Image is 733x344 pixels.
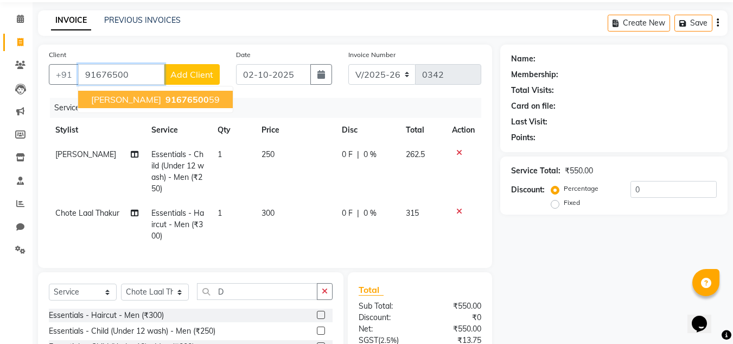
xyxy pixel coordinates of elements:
[406,149,425,159] span: 262.5
[218,149,222,159] span: 1
[50,98,489,118] div: Services
[197,283,317,300] input: Search or Scan
[151,149,204,193] span: Essentials - Child (Under 12 wash) - Men (₹250)
[262,208,275,218] span: 300
[236,50,251,60] label: Date
[350,312,420,323] div: Discount:
[364,208,377,219] span: 0 %
[255,118,335,142] th: Price
[511,85,554,96] div: Total Visits:
[91,94,161,105] span: [PERSON_NAME]
[151,208,204,241] span: Essentials - Haircut - Men (₹300)
[399,118,445,142] th: Total
[511,53,536,65] div: Name:
[564,198,580,208] label: Fixed
[564,184,598,193] label: Percentage
[218,208,222,218] span: 1
[49,310,164,321] div: Essentials - Haircut - Men (₹300)
[55,149,116,159] span: [PERSON_NAME]
[364,149,377,160] span: 0 %
[49,326,215,337] div: Essentials - Child (Under 12 wash) - Men (₹250)
[511,69,558,80] div: Membership:
[511,184,545,196] div: Discount:
[165,94,209,105] span: 91676500
[359,284,384,296] span: Total
[420,312,489,323] div: ₹0
[357,208,359,219] span: |
[511,165,560,177] div: Service Total:
[170,69,213,80] span: Add Client
[51,11,91,30] a: INVOICE
[350,323,420,335] div: Net:
[164,64,220,85] button: Add Client
[145,118,211,142] th: Service
[348,50,396,60] label: Invoice Number
[342,208,353,219] span: 0 F
[565,165,593,177] div: ₹550.00
[350,301,420,312] div: Sub Total:
[687,301,722,333] iframe: chat widget
[55,208,119,218] span: Chote Laal Thakur
[608,15,670,32] button: Create New
[674,15,712,32] button: Save
[49,118,145,142] th: Stylist
[342,149,353,160] span: 0 F
[511,116,547,128] div: Last Visit:
[511,132,536,143] div: Points:
[335,118,400,142] th: Disc
[420,323,489,335] div: ₹550.00
[511,101,556,112] div: Card on file:
[163,94,220,105] ngb-highlight: 59
[211,118,255,142] th: Qty
[49,50,66,60] label: Client
[445,118,481,142] th: Action
[420,301,489,312] div: ₹550.00
[262,149,275,159] span: 250
[78,64,164,85] input: Search by Name/Mobile/Email/Code
[49,64,79,85] button: +91
[104,15,181,25] a: PREVIOUS INVOICES
[406,208,419,218] span: 315
[357,149,359,160] span: |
